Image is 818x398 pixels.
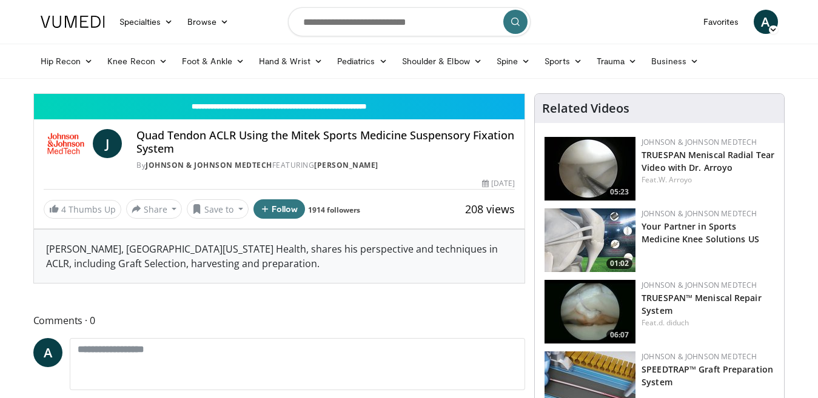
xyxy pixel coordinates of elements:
[112,10,181,34] a: Specialties
[642,292,762,316] a: TRUESPAN™ Meniscal Repair System
[34,230,525,283] div: [PERSON_NAME], [GEOGRAPHIC_DATA][US_STATE] Health, shares his perspective and techniques in ACLR,...
[44,200,121,219] a: 4 Thumbs Up
[642,351,757,362] a: Johnson & Johnson MedTech
[644,49,706,73] a: Business
[642,317,774,328] div: Feat.
[659,317,689,328] a: d. diduch
[754,10,778,34] a: A
[33,313,526,328] span: Comments 0
[288,7,531,36] input: Search topics, interventions
[252,49,330,73] a: Hand & Wrist
[545,208,635,272] img: 0543fda4-7acd-4b5c-b055-3730b7e439d4.150x105_q85_crop-smart_upscale.jpg
[489,49,537,73] a: Spine
[545,280,635,343] img: e42d750b-549a-4175-9691-fdba1d7a6a0f.150x105_q85_crop-smart_upscale.jpg
[642,280,757,290] a: Johnson & Johnson MedTech
[314,160,378,170] a: [PERSON_NAME]
[542,101,629,116] h4: Related Videos
[659,174,692,185] a: W. Arroyo
[482,178,515,189] div: [DATE]
[606,187,632,197] span: 05:23
[175,49,252,73] a: Foot & Ankle
[589,49,645,73] a: Trauma
[180,10,236,34] a: Browse
[395,49,489,73] a: Shoulder & Elbow
[330,49,395,73] a: Pediatrics
[126,199,183,219] button: Share
[136,160,515,171] div: By FEATURING
[642,137,757,147] a: Johnson & Johnson MedTech
[187,199,249,219] button: Save to
[545,280,635,343] a: 06:07
[136,129,515,155] h4: Quad Tendon ACLR Using the Mitek Sports Medicine Suspensory Fixation System
[44,129,89,158] img: Johnson & Johnson MedTech
[308,205,360,215] a: 1914 followers
[93,129,122,158] a: J
[642,221,759,245] a: Your Partner in Sports Medicine Knee Solutions US
[606,258,632,269] span: 01:02
[606,330,632,340] span: 06:07
[61,204,66,215] span: 4
[465,202,515,216] span: 208 views
[537,49,589,73] a: Sports
[642,208,757,219] a: Johnson & Johnson MedTech
[545,208,635,272] a: 01:02
[33,49,101,73] a: Hip Recon
[100,49,175,73] a: Knee Recon
[545,137,635,201] a: 05:23
[146,160,272,170] a: Johnson & Johnson MedTech
[642,149,774,173] a: TRUESPAN Meniscal Radial Tear Video with Dr. Arroyo
[253,199,306,219] button: Follow
[33,338,62,367] a: A
[696,10,746,34] a: Favorites
[642,363,773,388] a: SPEEDTRAP™ Graft Preparation System
[642,174,774,185] div: Feat.
[41,16,105,28] img: VuMedi Logo
[545,137,635,201] img: a9cbc79c-1ae4-425c-82e8-d1f73baa128b.150x105_q85_crop-smart_upscale.jpg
